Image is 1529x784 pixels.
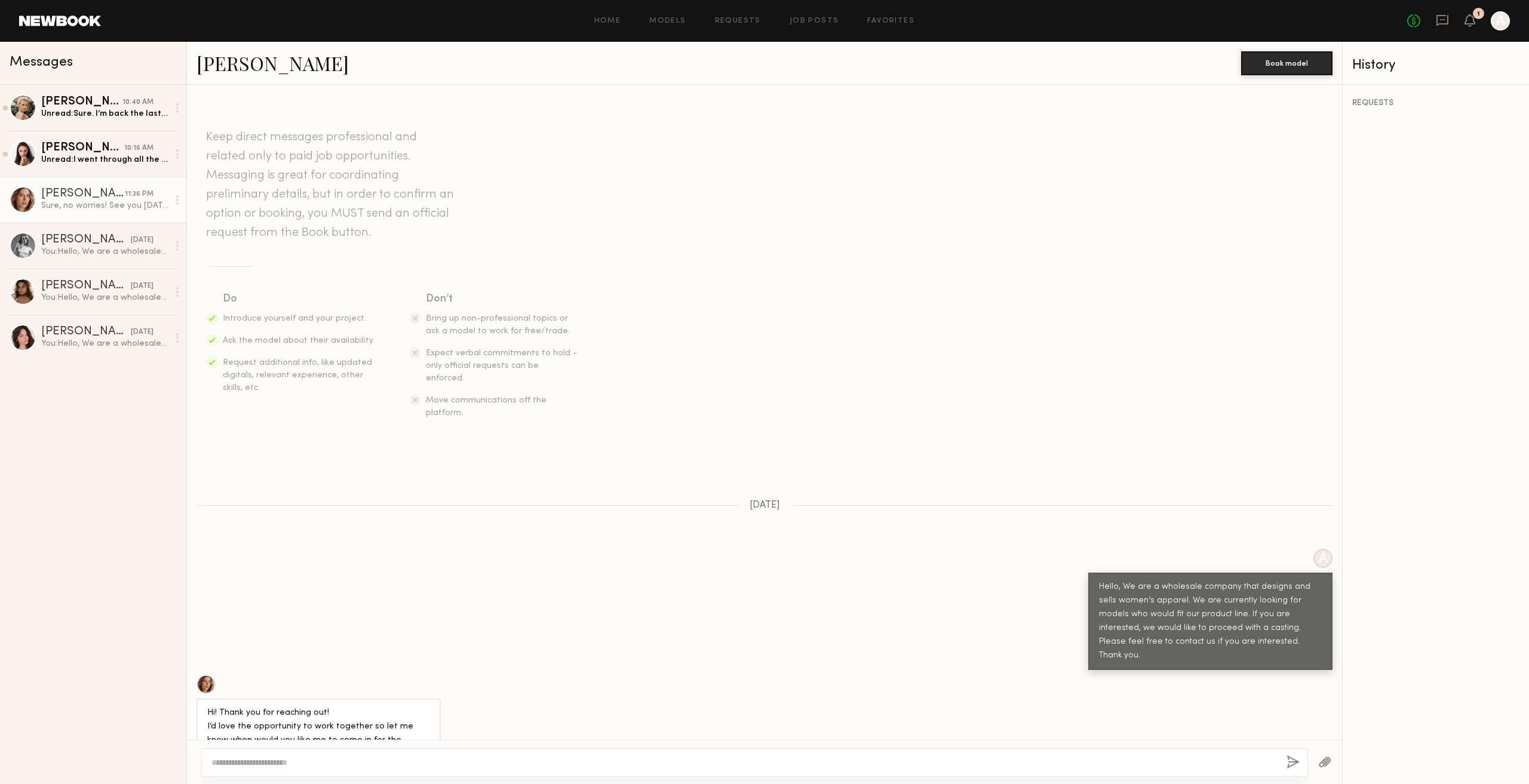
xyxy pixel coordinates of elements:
div: [DATE] [131,281,153,292]
div: REQUESTS [1352,99,1519,107]
div: [PERSON_NAME] [41,280,131,292]
a: Job Posts [790,17,839,25]
a: Models [649,17,686,25]
span: Ask the model about their availability. [223,337,374,345]
div: [PERSON_NAME] [41,326,131,338]
div: Do [223,291,376,308]
div: [PERSON_NAME] [41,96,122,108]
div: [DATE] [131,235,153,246]
div: 1 [1477,11,1480,17]
div: You: Hello, We are a wholesale company that designs and sells women’s apparel. We are currently l... [41,292,168,303]
div: History [1352,59,1519,72]
header: Keep direct messages professional and related only to paid job opportunities. Messaging is great ... [206,128,457,242]
span: [DATE] [750,500,780,511]
div: Sure, no worries! See you [DATE]. [41,200,168,211]
div: [PERSON_NAME] [41,142,124,154]
div: 10:40 AM [122,97,153,108]
div: Unread: I went through all the projects I signed up for and couldn’t find your brand on my list. ... [41,154,168,165]
a: [PERSON_NAME] [197,50,349,76]
div: You: Hello, We are a wholesale company that designs and sells women’s apparel. We are currently l... [41,246,168,257]
span: Bring up non-professional topics or ask a model to work for free/trade. [426,315,570,335]
span: Introduce yourself and your project. [223,315,366,322]
div: 10:16 AM [124,143,153,154]
a: Favorites [867,17,914,25]
a: Requests [715,17,761,25]
div: Hi! Thank you for reaching out! I’d love the opportunity to work together so let me know when wou... [207,706,430,761]
div: Unread: Sure. I’m back the last week of September! [41,108,168,119]
div: Don’t [426,291,579,308]
span: Request additional info, like updated digitals, relevant experience, other skills, etc. [223,359,372,392]
div: [PERSON_NAME] [41,234,131,246]
div: [DATE] [131,327,153,338]
a: Book model [1241,57,1332,67]
div: You: Hello, We are a wholesale company that designs and sells women’s apparel. We are currently l... [41,338,168,349]
div: Hello, We are a wholesale company that designs and sells women’s apparel. We are currently lookin... [1099,580,1322,663]
span: Expect verbal commitments to hold - only official requests can be enforced. [426,349,577,382]
a: Home [594,17,621,25]
div: [PERSON_NAME] [41,188,125,200]
button: Book model [1241,51,1332,75]
span: Messages [10,56,73,69]
span: Move communications off the platform. [426,396,546,417]
div: 11:36 PM [125,189,153,200]
a: A [1491,11,1510,30]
